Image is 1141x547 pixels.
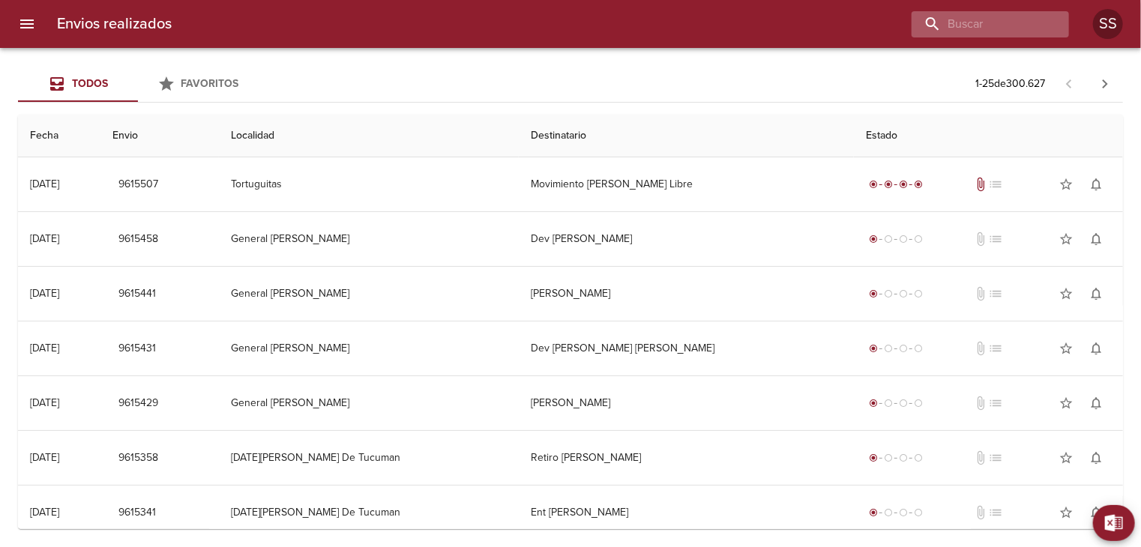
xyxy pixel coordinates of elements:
[118,449,158,468] span: 9615358
[1081,169,1111,199] button: Activar notificaciones
[866,396,926,411] div: Generado
[1051,498,1081,528] button: Agregar a favoritos
[1081,333,1111,363] button: Activar notificaciones
[973,286,988,301] span: No tiene documentos adjuntos
[30,342,59,354] div: [DATE]
[9,6,45,42] button: menu
[181,77,239,90] span: Favoritos
[519,157,854,211] td: Movimiento [PERSON_NAME] Libre
[118,285,156,303] span: 9615441
[1081,388,1111,418] button: Activar notificaciones
[869,344,878,353] span: radio_button_checked
[914,453,923,462] span: radio_button_unchecked
[30,232,59,245] div: [DATE]
[869,235,878,244] span: radio_button_checked
[1051,443,1081,473] button: Agregar a favoritos
[118,339,156,358] span: 9615431
[30,396,59,409] div: [DATE]
[975,76,1045,91] p: 1 - 25 de 300.627
[118,504,156,522] span: 9615341
[219,376,520,430] td: General [PERSON_NAME]
[112,444,164,472] button: 9615358
[18,66,258,102] div: Tabs Envios
[112,499,162,527] button: 9615341
[100,115,219,157] th: Envio
[866,505,926,520] div: Generado
[973,177,988,192] span: Tiene documentos adjuntos
[1059,505,1074,520] span: star_border
[1059,396,1074,411] span: star_border
[866,232,926,247] div: Generado
[1093,9,1123,39] div: Abrir información de usuario
[30,451,59,464] div: [DATE]
[869,180,878,189] span: radio_button_checked
[57,12,172,36] h6: Envios realizados
[988,450,1003,465] span: No tiene pedido asociado
[1087,66,1123,102] span: Pagina siguiente
[1059,341,1074,356] span: star_border
[1081,279,1111,309] button: Activar notificaciones
[973,232,988,247] span: No tiene documentos adjuntos
[854,115,1123,157] th: Estado
[519,376,854,430] td: [PERSON_NAME]
[1059,286,1074,301] span: star_border
[519,212,854,266] td: Dev [PERSON_NAME]
[884,453,893,462] span: radio_button_unchecked
[1081,443,1111,473] button: Activar notificaciones
[869,289,878,298] span: radio_button_checked
[973,450,988,465] span: No tiene documentos adjuntos
[884,508,893,517] span: radio_button_unchecked
[219,321,520,375] td: General [PERSON_NAME]
[1089,396,1104,411] span: notifications_none
[899,289,908,298] span: radio_button_unchecked
[118,230,158,249] span: 9615458
[1051,76,1087,91] span: Pagina anterior
[914,399,923,408] span: radio_button_unchecked
[219,115,520,157] th: Localidad
[219,267,520,321] td: General [PERSON_NAME]
[914,180,923,189] span: radio_button_checked
[112,390,164,417] button: 9615429
[1089,177,1104,192] span: notifications_none
[869,453,878,462] span: radio_button_checked
[912,11,1044,37] input: buscar
[884,399,893,408] span: radio_button_unchecked
[988,341,1003,356] span: No tiene pedido asociado
[866,450,926,465] div: Generado
[973,396,988,411] span: No tiene documentos adjuntos
[1059,177,1074,192] span: star_border
[899,399,908,408] span: radio_button_unchecked
[914,508,923,517] span: radio_button_unchecked
[884,180,893,189] span: radio_button_checked
[219,157,520,211] td: Tortuguitas
[519,431,854,485] td: Retiro [PERSON_NAME]
[118,394,158,413] span: 9615429
[219,486,520,540] td: [DATE][PERSON_NAME] De Tucuman
[988,396,1003,411] span: No tiene pedido asociado
[1051,279,1081,309] button: Agregar a favoritos
[914,344,923,353] span: radio_button_unchecked
[899,344,908,353] span: radio_button_unchecked
[869,508,878,517] span: radio_button_checked
[869,399,878,408] span: radio_button_checked
[899,508,908,517] span: radio_button_unchecked
[1089,341,1104,356] span: notifications_none
[18,115,100,157] th: Fecha
[914,289,923,298] span: radio_button_unchecked
[866,341,926,356] div: Generado
[30,178,59,190] div: [DATE]
[866,286,926,301] div: Generado
[884,344,893,353] span: radio_button_unchecked
[1059,450,1074,465] span: star_border
[1051,169,1081,199] button: Agregar a favoritos
[1089,505,1104,520] span: notifications_none
[112,335,162,363] button: 9615431
[973,505,988,520] span: No tiene documentos adjuntos
[519,321,854,375] td: Dev [PERSON_NAME] [PERSON_NAME]
[988,232,1003,247] span: No tiene pedido asociado
[1081,498,1111,528] button: Activar notificaciones
[72,77,108,90] span: Todos
[118,175,158,194] span: 9615507
[1089,232,1104,247] span: notifications_none
[988,177,1003,192] span: No tiene pedido asociado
